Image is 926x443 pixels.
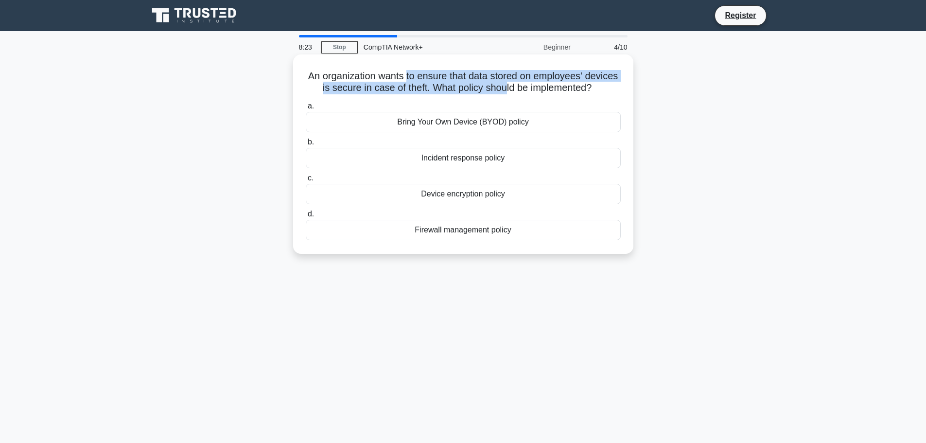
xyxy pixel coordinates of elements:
div: Firewall management policy [306,220,621,240]
div: Incident response policy [306,148,621,168]
div: 4/10 [577,37,633,57]
span: b. [308,138,314,146]
a: Register [719,9,762,21]
h5: An organization wants to ensure that data stored on employees' devices is secure in case of theft... [305,70,622,94]
div: CompTIA Network+ [358,37,491,57]
span: c. [308,174,314,182]
div: Device encryption policy [306,184,621,204]
span: a. [308,102,314,110]
div: Bring Your Own Device (BYOD) policy [306,112,621,132]
div: 8:23 [293,37,321,57]
a: Stop [321,41,358,53]
div: Beginner [491,37,577,57]
span: d. [308,210,314,218]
